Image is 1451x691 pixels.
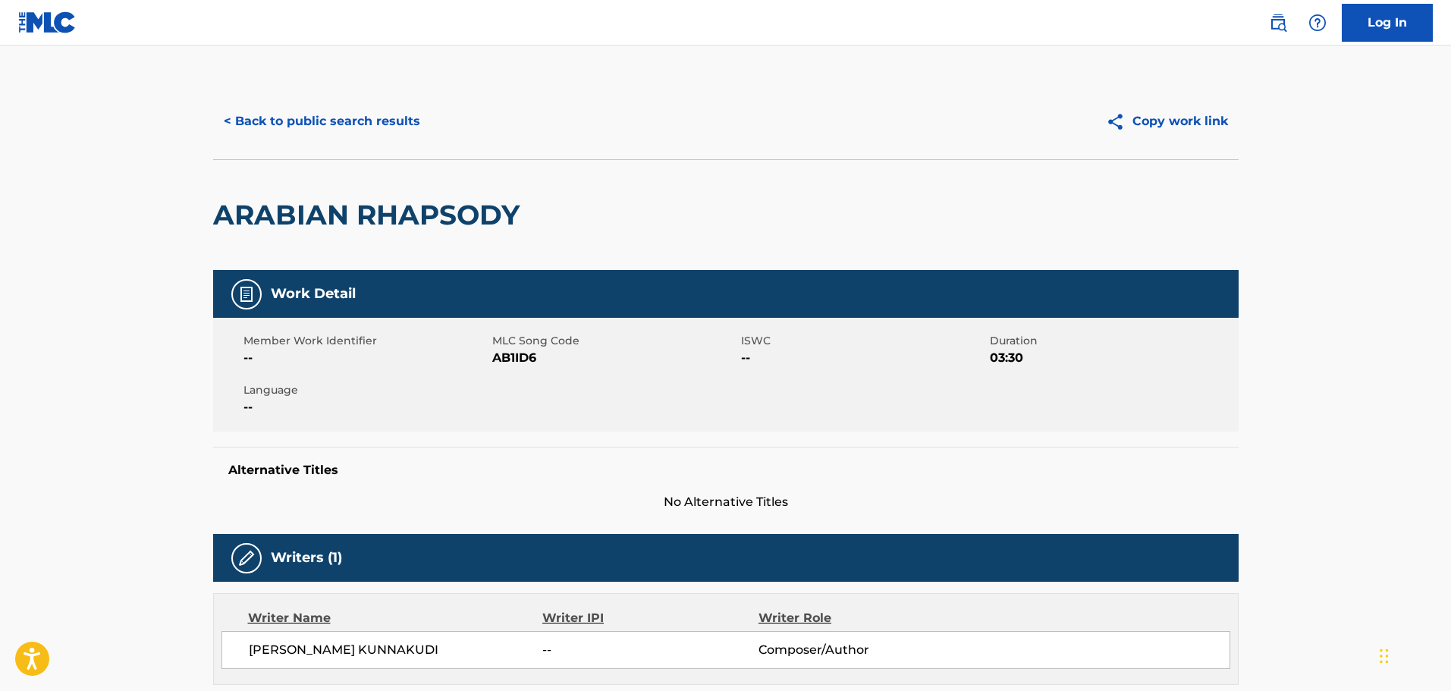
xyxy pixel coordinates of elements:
a: Log In [1342,4,1433,42]
span: Composer/Author [758,641,955,659]
span: [PERSON_NAME] KUNNAKUDI [249,641,543,659]
h5: Work Detail [271,285,356,303]
img: search [1269,14,1287,32]
img: Writers [237,549,256,567]
h5: Alternative Titles [228,463,1223,478]
div: Help [1302,8,1333,38]
span: Language [243,382,488,398]
div: Writer Role [758,609,955,627]
button: < Back to public search results [213,102,431,140]
img: MLC Logo [18,11,77,33]
span: -- [243,349,488,367]
div: Writer Name [248,609,543,627]
iframe: Chat Widget [1375,618,1451,691]
span: -- [542,641,758,659]
button: Copy work link [1095,102,1239,140]
span: No Alternative Titles [213,493,1239,511]
span: Duration [990,333,1235,349]
span: 03:30 [990,349,1235,367]
img: Work Detail [237,285,256,303]
span: AB1ID6 [492,349,737,367]
div: Writer IPI [542,609,758,627]
span: MLC Song Code [492,333,737,349]
h5: Writers (1) [271,549,342,567]
h2: ARABIAN RHAPSODY [213,198,527,232]
a: Public Search [1263,8,1293,38]
img: Copy work link [1106,112,1132,131]
div: Drag [1380,633,1389,679]
span: Member Work Identifier [243,333,488,349]
span: ISWC [741,333,986,349]
span: -- [741,349,986,367]
img: help [1308,14,1327,32]
span: -- [243,398,488,416]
